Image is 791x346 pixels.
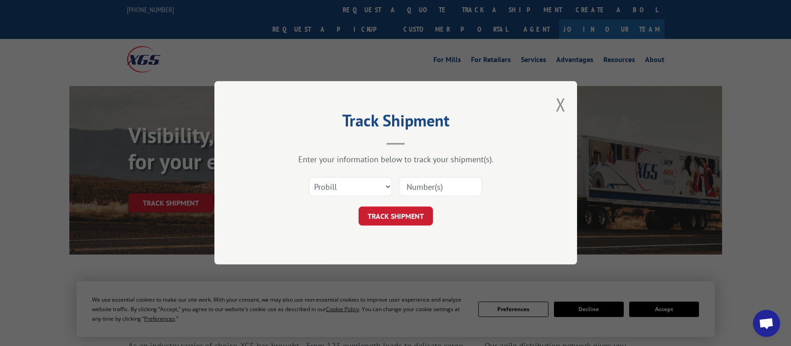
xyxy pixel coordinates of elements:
button: TRACK SHIPMENT [359,207,433,226]
h2: Track Shipment [260,114,532,131]
div: Open chat [753,310,780,337]
input: Number(s) [399,178,482,197]
div: Enter your information below to track your shipment(s). [260,154,532,165]
button: Close modal [556,92,566,116]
